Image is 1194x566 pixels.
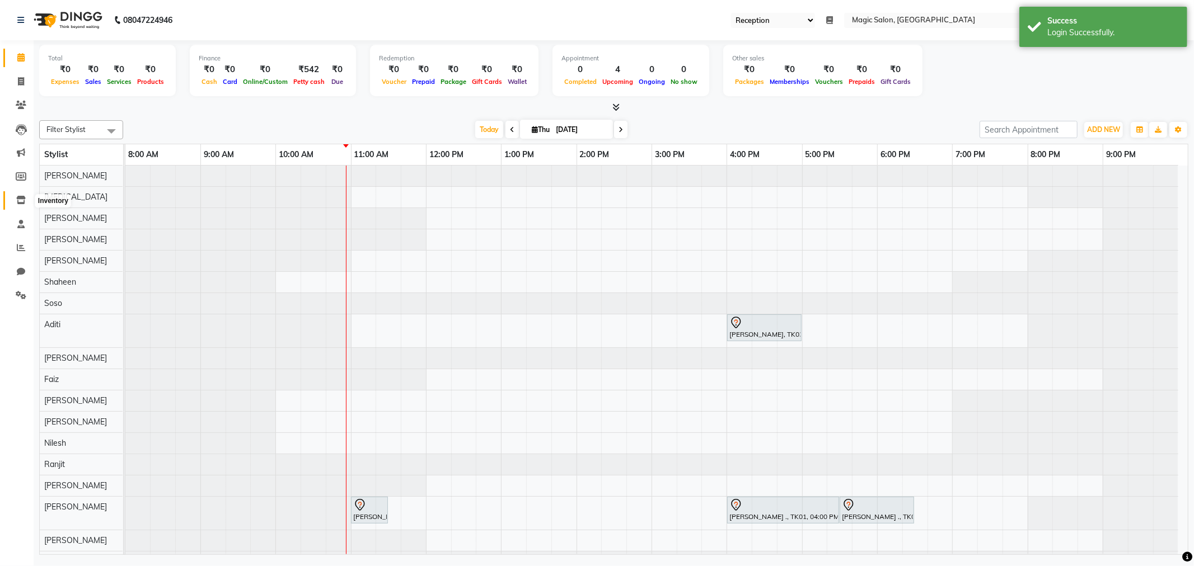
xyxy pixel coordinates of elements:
div: ₹0 [220,63,240,76]
span: [PERSON_NAME] [44,417,107,427]
span: Filter Stylist [46,125,86,134]
span: [PERSON_NAME] [44,213,107,223]
div: 4 [600,63,636,76]
div: Login Successfully. [1047,27,1179,39]
span: Thu [529,125,552,134]
span: [PERSON_NAME] [44,234,107,244]
div: ₹0 [48,63,82,76]
span: [MEDICAL_DATA] [44,192,107,202]
span: Prepaids [846,78,878,86]
span: Memberships [767,78,812,86]
div: [PERSON_NAME] ., TK01, 05:30 PM-06:30 PM, GEL POLISH Classic [841,498,913,522]
span: [PERSON_NAME] [44,535,107,545]
span: Card [220,78,240,86]
a: 2:00 PM [577,147,612,163]
a: 10:00 AM [276,147,316,163]
div: Redemption [379,54,530,63]
div: Appointment [561,54,700,63]
span: Voucher [379,78,409,86]
div: 0 [636,63,668,76]
a: 5:00 PM [803,147,838,163]
span: Ranjit [44,459,65,469]
div: [PERSON_NAME] DCA, TK02, 11:00 AM-11:30 AM, Polish Change [352,498,387,522]
span: Faiz [44,374,59,384]
a: 9:00 AM [201,147,237,163]
a: 1:00 PM [502,147,537,163]
div: Finance [199,54,347,63]
span: Products [134,78,167,86]
input: 2025-09-04 [552,121,608,138]
a: 8:00 PM [1028,147,1064,163]
span: Online/Custom [240,78,291,86]
div: ₹0 [409,63,438,76]
a: 7:00 PM [953,147,988,163]
span: Gift Cards [469,78,505,86]
div: ₹0 [82,63,104,76]
span: Ongoing [636,78,668,86]
span: Upcoming [600,78,636,86]
div: 0 [668,63,700,76]
button: ADD NEW [1084,122,1123,138]
a: 6:00 PM [878,147,913,163]
input: Search Appointment [980,121,1078,138]
a: 9:00 PM [1103,147,1139,163]
div: ₹0 [327,63,347,76]
span: Vouchers [812,78,846,86]
div: ₹0 [240,63,291,76]
span: Expenses [48,78,82,86]
span: Stylist [44,149,68,159]
div: Success [1047,15,1179,27]
span: [PERSON_NAME] [44,171,107,181]
span: Due [329,78,346,86]
span: Package [438,78,469,86]
div: Total [48,54,167,63]
span: Completed [561,78,600,86]
span: [PERSON_NAME] [44,480,107,490]
span: [PERSON_NAME] [44,256,107,266]
a: 3:00 PM [652,147,687,163]
div: 0 [561,63,600,76]
div: [PERSON_NAME] ., TK01, 04:00 PM-05:30 PM, NAIL EXTENSIONS - Acrylic Extensions [728,498,838,522]
div: Other sales [732,54,914,63]
div: ₹0 [379,63,409,76]
span: Packages [732,78,767,86]
div: ₹0 [767,63,812,76]
div: Inventory [35,195,71,208]
div: ₹0 [199,63,220,76]
span: Nilesh [44,438,66,448]
span: [PERSON_NAME] [44,395,107,405]
div: ₹0 [104,63,134,76]
div: ₹0 [732,63,767,76]
span: Soso [44,298,62,308]
b: 08047224946 [123,4,172,36]
div: ₹0 [134,63,167,76]
span: Today [475,121,503,138]
span: Petty cash [291,78,327,86]
span: Services [104,78,134,86]
img: logo [29,4,105,36]
span: ADD NEW [1087,125,1120,134]
div: [PERSON_NAME], TK03, 04:00 PM-05:00 PM, AD.[DEMOGRAPHIC_DATA] HAIRCUT [728,316,800,339]
div: ₹0 [469,63,505,76]
div: ₹0 [438,63,469,76]
div: ₹0 [846,63,878,76]
div: ₹0 [812,63,846,76]
span: Gift Cards [878,78,914,86]
span: Prepaid [409,78,438,86]
div: ₹0 [878,63,914,76]
a: 8:00 AM [125,147,161,163]
span: Cash [199,78,220,86]
div: ₹542 [291,63,327,76]
span: Wallet [505,78,530,86]
span: No show [668,78,700,86]
span: Aditi [44,319,60,329]
a: 4:00 PM [727,147,762,163]
a: 11:00 AM [352,147,392,163]
span: [PERSON_NAME] [44,353,107,363]
div: ₹0 [505,63,530,76]
span: [PERSON_NAME] [44,502,107,512]
a: 12:00 PM [427,147,466,163]
span: Shaheen [44,277,76,287]
span: Sales [82,78,104,86]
